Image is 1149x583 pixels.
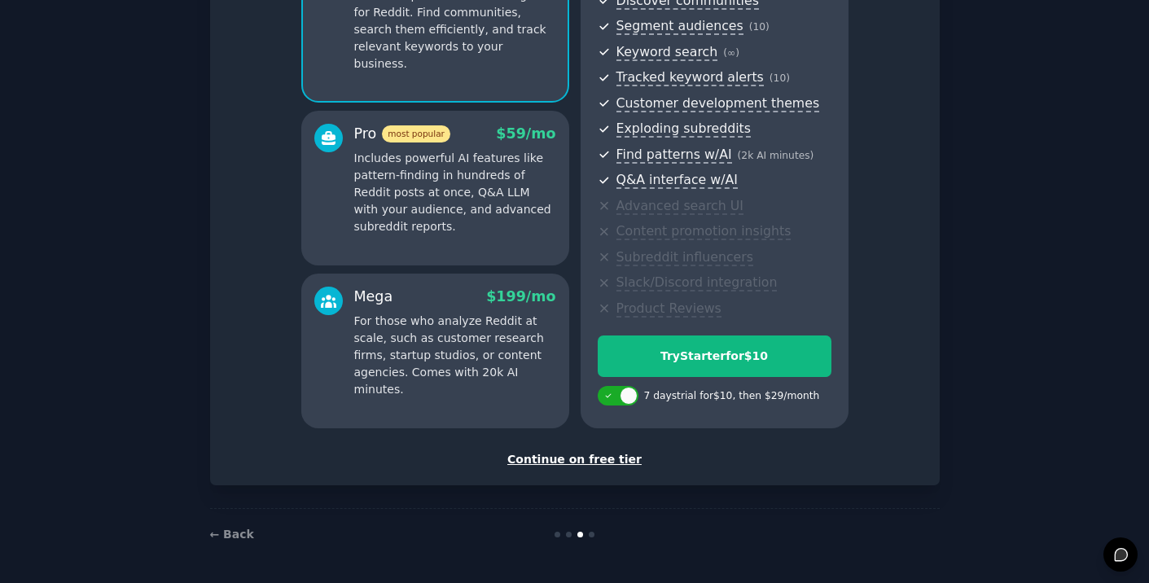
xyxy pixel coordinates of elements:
[354,313,556,398] p: For those who analyze Reddit at scale, such as customer research firms, startup studios, or conte...
[486,288,555,305] span: $ 199 /mo
[644,389,820,404] div: 7 days trial for $10 , then $ 29 /month
[616,172,738,189] span: Q&A interface w/AI
[382,125,450,142] span: most popular
[616,18,743,35] span: Segment audiences
[616,274,778,291] span: Slack/Discord integration
[616,147,732,164] span: Find patterns w/AI
[616,300,721,318] span: Product Reviews
[616,198,743,215] span: Advanced search UI
[354,124,450,144] div: Pro
[598,335,831,377] button: TryStarterfor$10
[616,44,718,61] span: Keyword search
[723,47,739,59] span: ( ∞ )
[616,249,753,266] span: Subreddit influencers
[210,528,254,541] a: ← Back
[354,150,556,235] p: Includes powerful AI features like pattern-finding in hundreds of Reddit posts at once, Q&A LLM w...
[749,21,770,33] span: ( 10 )
[738,150,814,161] span: ( 2k AI minutes )
[770,72,790,84] span: ( 10 )
[616,223,792,240] span: Content promotion insights
[496,125,555,142] span: $ 59 /mo
[616,121,751,138] span: Exploding subreddits
[616,69,764,86] span: Tracked keyword alerts
[599,348,831,365] div: Try Starter for $10
[354,287,393,307] div: Mega
[616,95,820,112] span: Customer development themes
[227,451,923,468] div: Continue on free tier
